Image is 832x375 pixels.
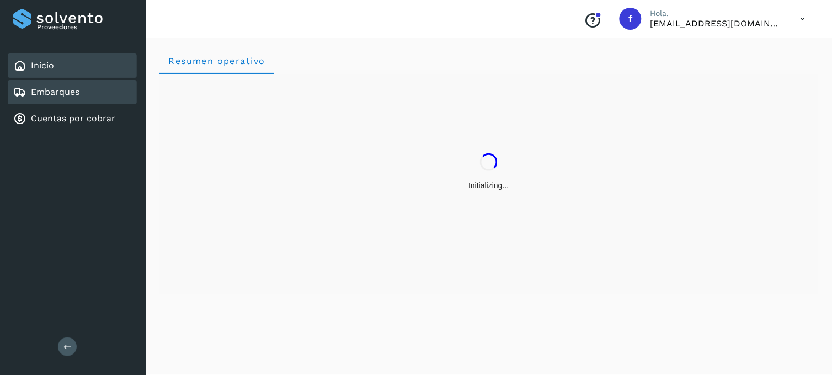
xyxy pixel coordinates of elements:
div: Cuentas por cobrar [8,106,137,131]
a: Embarques [31,87,79,97]
span: Resumen operativo [168,56,265,66]
a: Inicio [31,60,54,71]
p: Hola, [650,9,783,18]
div: Inicio [8,53,137,78]
a: Cuentas por cobrar [31,113,115,124]
p: Proveedores [37,23,132,31]
div: Embarques [8,80,137,104]
p: facturacion@protransport.com.mx [650,18,783,29]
